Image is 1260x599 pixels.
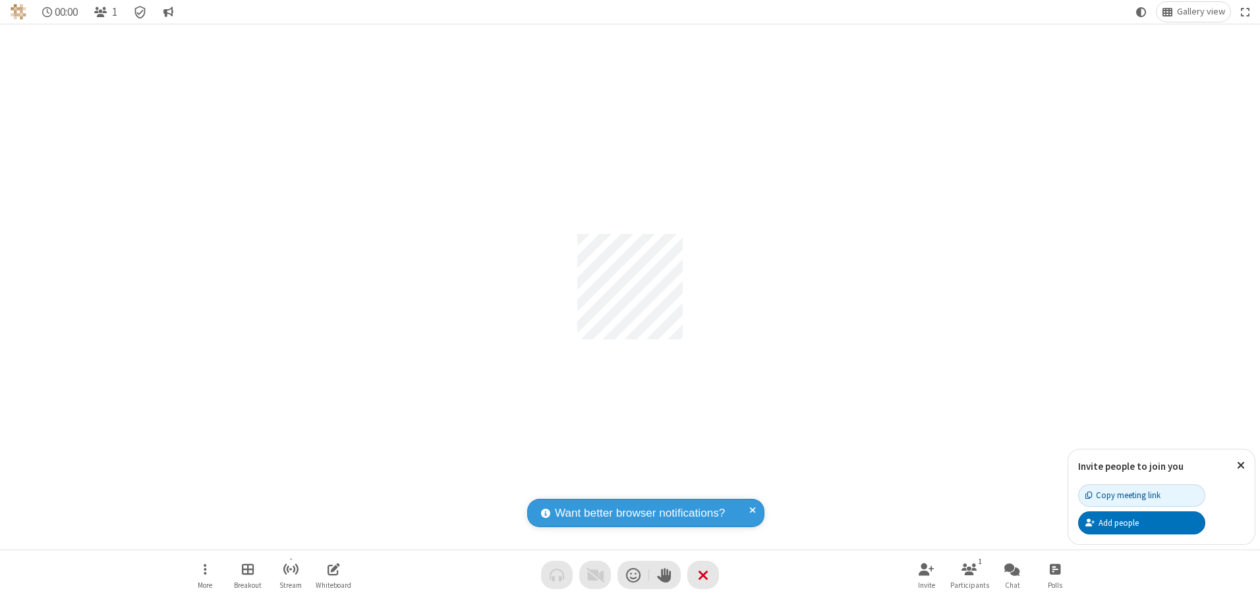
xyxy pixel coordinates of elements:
[1078,511,1205,534] button: Add people
[316,581,351,589] span: Whiteboard
[1227,449,1255,482] button: Close popover
[950,581,989,589] span: Participants
[579,561,611,589] button: Video
[11,4,26,20] img: QA Selenium DO NOT DELETE OR CHANGE
[228,556,268,594] button: Manage Breakout Rooms
[55,6,78,18] span: 00:00
[37,2,84,22] div: Timer
[617,561,649,589] button: Send a reaction
[1078,460,1184,472] label: Invite people to join you
[555,505,725,522] span: Want better browser notifications?
[950,556,989,594] button: Open participant list
[314,556,353,594] button: Open shared whiteboard
[1157,2,1230,22] button: Change layout
[279,581,302,589] span: Stream
[1236,2,1255,22] button: Fullscreen
[1035,556,1075,594] button: Open poll
[234,581,262,589] span: Breakout
[1048,581,1062,589] span: Polls
[1177,7,1225,17] span: Gallery view
[992,556,1032,594] button: Open chat
[1085,489,1160,501] div: Copy meeting link
[907,556,946,594] button: Invite participants (Alt+I)
[185,556,225,594] button: Open menu
[541,561,573,589] button: Audio problem - check your Internet connection or call by phone
[975,556,986,567] div: 1
[1131,2,1152,22] button: Using system theme
[1005,581,1020,589] span: Chat
[271,556,310,594] button: Start streaming
[112,6,117,18] span: 1
[157,2,179,22] button: Conversation
[649,561,681,589] button: Raise hand
[128,2,153,22] div: Meeting details Encryption enabled
[687,561,719,589] button: End or leave meeting
[198,581,212,589] span: More
[1078,484,1205,507] button: Copy meeting link
[918,581,935,589] span: Invite
[88,2,123,22] button: Open participant list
